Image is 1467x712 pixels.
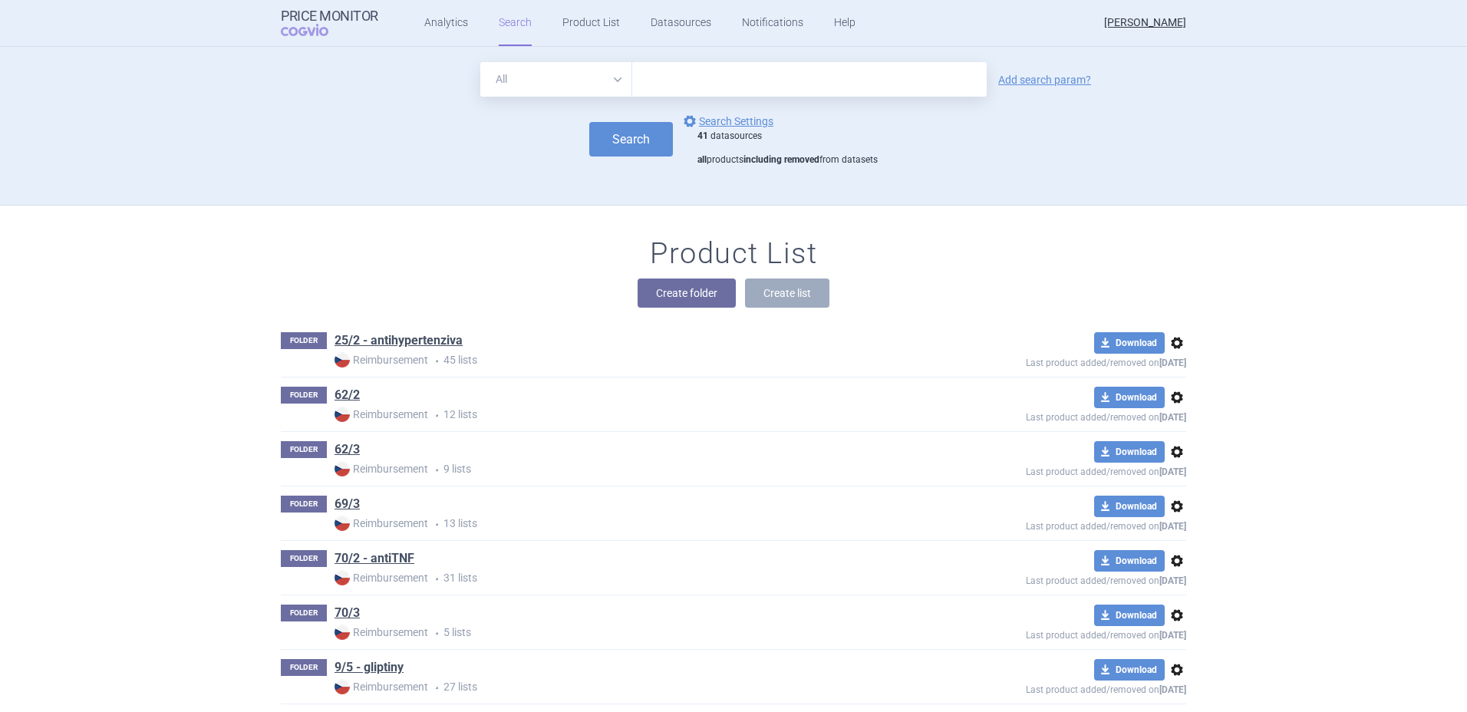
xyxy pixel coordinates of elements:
[428,626,443,641] i: •
[335,679,428,694] strong: Reimbursement
[335,605,360,625] h1: 70/3
[697,130,708,141] strong: 41
[1159,521,1186,532] strong: [DATE]
[335,625,350,640] img: CZ
[335,352,428,368] strong: Reimbursement
[1159,575,1186,586] strong: [DATE]
[281,332,327,349] p: FOLDER
[915,681,1186,695] p: Last product added/removed on
[281,441,327,458] p: FOLDER
[335,352,350,368] img: CZ
[335,550,414,570] h1: 70/2 - antiTNF
[1094,387,1165,408] button: Download
[335,461,350,476] img: CZ
[335,570,428,585] strong: Reimbursement
[281,387,327,404] p: FOLDER
[335,407,428,422] strong: Reimbursement
[1159,466,1186,477] strong: [DATE]
[281,550,327,567] p: FOLDER
[638,279,736,308] button: Create folder
[335,605,360,621] a: 70/3
[335,625,428,640] strong: Reimbursement
[335,496,360,516] h1: 69/3
[428,517,443,532] i: •
[335,625,915,641] p: 5 lists
[915,572,1186,586] p: Last product added/removed on
[335,516,915,532] p: 13 lists
[915,354,1186,368] p: Last product added/removed on
[281,605,327,621] p: FOLDER
[915,517,1186,532] p: Last product added/removed on
[1094,441,1165,463] button: Download
[335,387,360,407] h1: 62/2
[1159,358,1186,368] strong: [DATE]
[428,572,443,587] i: •
[998,74,1091,85] a: Add search param?
[281,496,327,513] p: FOLDER
[1094,605,1165,626] button: Download
[335,332,463,349] a: 25/2 - antihypertenziva
[1159,630,1186,641] strong: [DATE]
[1094,496,1165,517] button: Download
[335,461,915,477] p: 9 lists
[1094,550,1165,572] button: Download
[743,154,819,165] strong: including removed
[428,463,443,478] i: •
[281,8,378,38] a: Price MonitorCOGVIO
[335,407,915,423] p: 12 lists
[335,352,915,368] p: 45 lists
[1159,412,1186,423] strong: [DATE]
[335,332,463,352] h1: 25/2 - antihypertenziva
[428,681,443,696] i: •
[745,279,829,308] button: Create list
[281,8,378,24] strong: Price Monitor
[335,679,915,695] p: 27 lists
[335,570,350,585] img: CZ
[697,154,707,165] strong: all
[335,496,360,513] a: 69/3
[335,516,428,531] strong: Reimbursement
[335,441,360,458] a: 62/3
[681,112,773,130] a: Search Settings
[335,461,428,476] strong: Reimbursement
[428,354,443,369] i: •
[697,130,878,166] div: datasources products from datasets
[335,570,915,586] p: 31 lists
[335,407,350,422] img: CZ
[281,659,327,676] p: FOLDER
[335,550,414,567] a: 70/2 - antiTNF
[589,122,673,157] button: Search
[915,626,1186,641] p: Last product added/removed on
[1094,659,1165,681] button: Download
[335,387,360,404] a: 62/2
[915,408,1186,423] p: Last product added/removed on
[281,24,350,36] span: COGVIO
[428,408,443,424] i: •
[335,679,350,694] img: CZ
[915,463,1186,477] p: Last product added/removed on
[650,236,817,272] h1: Product List
[335,659,404,679] h1: 9/5 - gliptiny
[335,441,360,461] h1: 62/3
[335,659,404,676] a: 9/5 - gliptiny
[335,516,350,531] img: CZ
[1094,332,1165,354] button: Download
[1159,684,1186,695] strong: [DATE]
